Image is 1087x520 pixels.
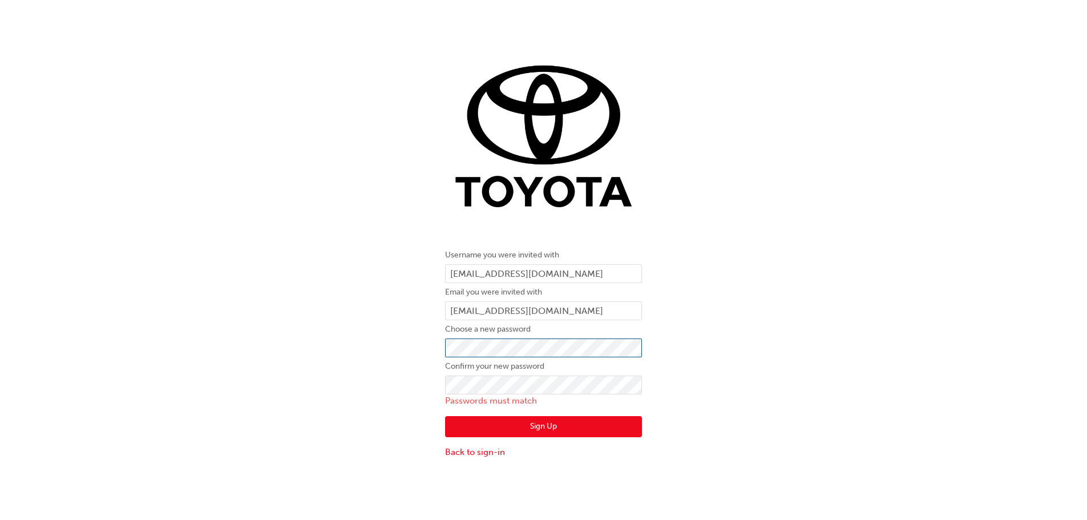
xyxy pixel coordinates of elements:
label: Choose a new password [445,323,642,336]
p: Passwords must match [445,394,642,408]
input: Username [445,264,642,284]
button: Sign Up [445,416,642,438]
label: Confirm your new password [445,360,642,373]
a: Back to sign-in [445,446,642,459]
img: tt [445,34,642,231]
label: Username you were invited with [445,248,642,262]
label: Email you were invited with [445,285,642,299]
